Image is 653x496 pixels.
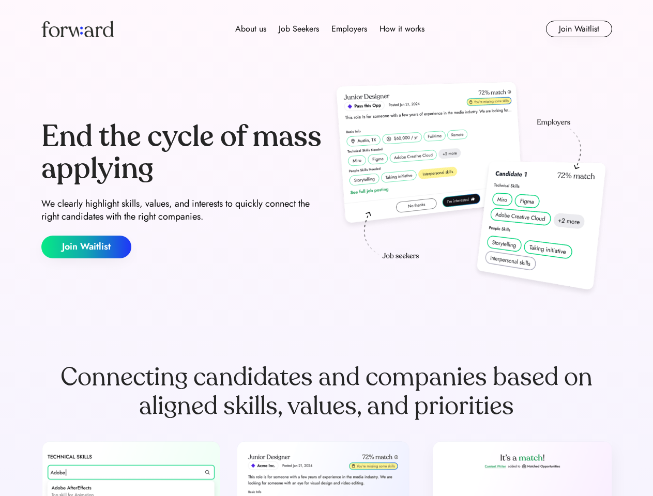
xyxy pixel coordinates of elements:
div: We clearly highlight skills, values, and interests to quickly connect the right candidates with t... [41,197,323,223]
img: Forward logo [41,21,114,37]
div: Job Seekers [279,23,319,35]
div: End the cycle of mass applying [41,121,323,184]
div: How it works [379,23,424,35]
div: Employers [331,23,367,35]
div: About us [235,23,266,35]
button: Join Waitlist [546,21,612,37]
img: hero-image.png [331,79,612,301]
div: Connecting candidates and companies based on aligned skills, values, and priorities [41,363,612,421]
button: Join Waitlist [41,236,131,258]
